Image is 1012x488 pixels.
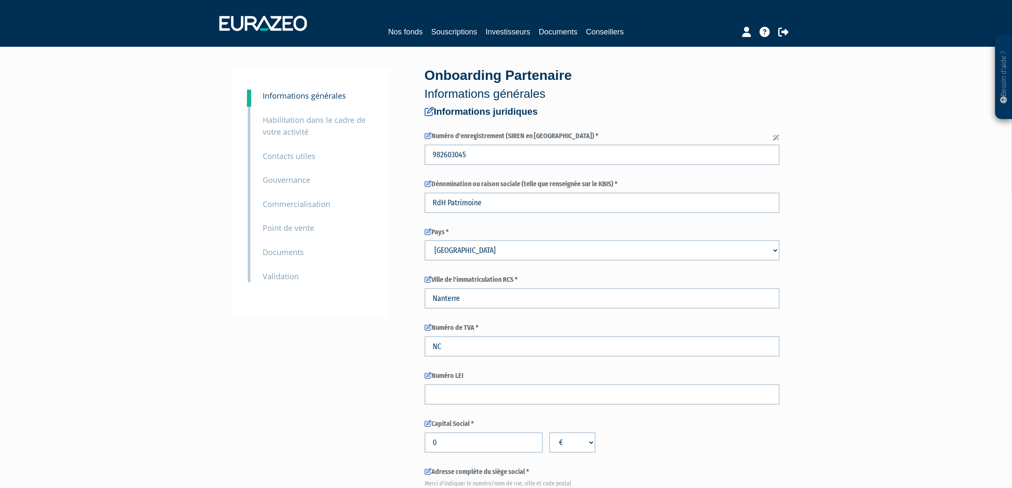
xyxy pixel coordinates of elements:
h4: Informations juridiques [425,107,780,117]
label: Numéro de TVA * [425,323,780,333]
label: Adresse complète du siège social * [425,467,780,485]
p: Informations générales [425,85,780,102]
img: 1732889491-logotype_eurazeo_blanc_rvb.png [219,16,307,31]
a: Documents [539,26,578,38]
small: Habilitation dans le cadre de votre activité [263,115,366,137]
label: Numéro LEI [425,371,780,381]
label: Dénomination ou raison sociale (telle que renseignée sur le KBIS) * [425,179,780,189]
label: Capital Social * [425,419,780,429]
em: Merci d'indiquer le numéro/nom de rue, ville et code postal [425,479,780,488]
a: Investisseurs [485,26,530,38]
small: Point de vente [263,223,314,233]
a: Conseillers [586,26,624,38]
small: Informations générales [263,91,346,101]
small: Gouvernance [263,175,310,185]
div: Onboarding Partenaire [425,66,780,102]
label: Pays * [425,227,780,237]
a: Nos fonds [388,26,422,38]
p: Besoin d'aide ? [999,39,1009,115]
a: Souscriptions [431,26,477,38]
small: Contacts utiles [263,151,315,161]
small: Commercialisation [263,199,330,209]
label: Ville de l'immatriculation RCS * [425,275,780,285]
label: Numéro d'enregistrement (SIREN en [GEOGRAPHIC_DATA]) * [425,131,780,141]
span: Cette question permettra de pré-remplir certains champs [773,134,780,142]
a: 3 [247,90,251,107]
small: Documents [263,247,304,257]
small: Validation [263,271,299,281]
